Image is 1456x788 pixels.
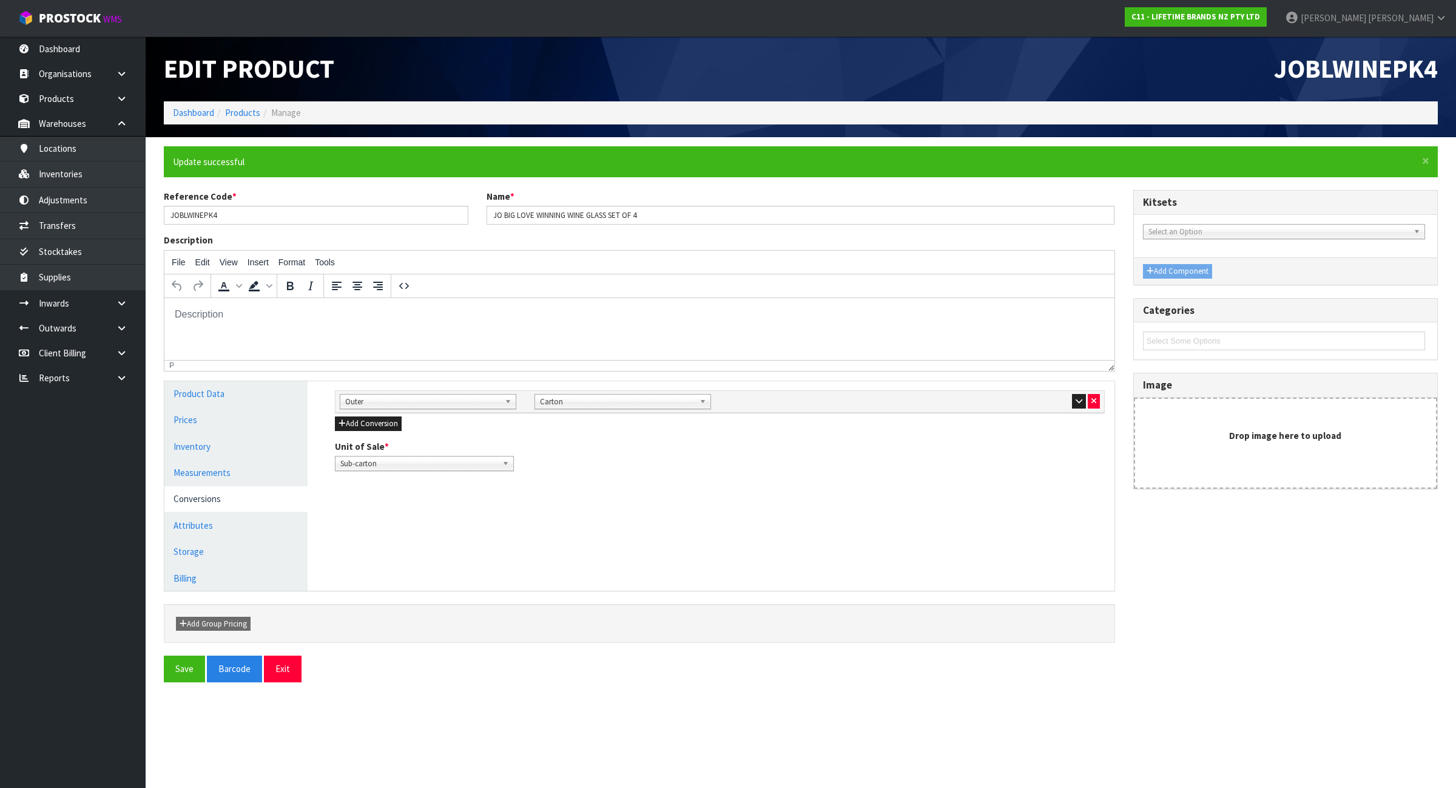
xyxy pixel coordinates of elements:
[1368,12,1434,24] span: [PERSON_NAME]
[1125,7,1267,27] a: C11 - LIFETIME BRANDS NZ PTY LTD
[172,257,186,267] span: File
[164,656,205,682] button: Save
[164,460,308,485] a: Measurements
[164,206,468,225] input: Reference Code
[187,276,208,296] button: Redo
[1104,361,1114,371] div: Resize
[368,276,388,296] button: Align right
[300,276,321,296] button: Italic
[173,156,244,168] span: Update successful
[264,656,302,682] button: Exit
[345,395,500,409] span: Outer
[326,276,347,296] button: Align left
[220,257,238,267] span: View
[280,276,300,296] button: Bold
[225,107,260,118] a: Products
[164,52,334,85] span: Edit Product
[1229,430,1341,441] strong: Drop image here to upload
[347,276,368,296] button: Align center
[540,395,695,409] span: Carton
[173,107,214,118] a: Dashboard
[164,407,308,432] a: Prices
[244,276,274,296] div: Background color
[1274,52,1438,85] span: JOBLWINEPK4
[1143,305,1429,316] h3: Categories
[18,10,33,25] img: cube-alt.png
[164,381,308,406] a: Product Data
[176,617,251,631] button: Add Group Pricing
[271,107,301,118] span: Manage
[487,190,514,203] label: Name
[164,190,237,203] label: Reference Code
[1422,152,1429,169] span: ×
[214,276,244,296] div: Text color
[1148,225,1409,239] span: Select an Option
[335,440,389,453] label: Unit of Sale
[39,10,101,26] span: ProStock
[195,257,210,267] span: Edit
[248,257,269,267] span: Insert
[278,257,305,267] span: Format
[207,656,262,682] button: Barcode
[164,434,308,459] a: Inventory
[1301,12,1366,24] span: [PERSON_NAME]
[164,566,308,591] a: Billing
[164,513,308,538] a: Attributes
[103,13,122,25] small: WMS
[164,234,213,246] label: Description
[394,276,414,296] button: Source code
[164,539,308,564] a: Storage
[1143,264,1212,279] button: Add Component
[335,416,402,431] button: Add Conversion
[164,486,308,511] a: Conversions
[487,206,1114,225] input: Name
[1143,379,1429,391] h3: Image
[164,298,1114,360] iframe: Rich Text Area. Press ALT-0 for help.
[169,361,174,370] div: p
[1143,197,1429,208] h3: Kitsets
[315,257,335,267] span: Tools
[340,457,497,471] span: Sub-carton
[1131,12,1260,22] strong: C11 - LIFETIME BRANDS NZ PTY LTD
[167,276,187,296] button: Undo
